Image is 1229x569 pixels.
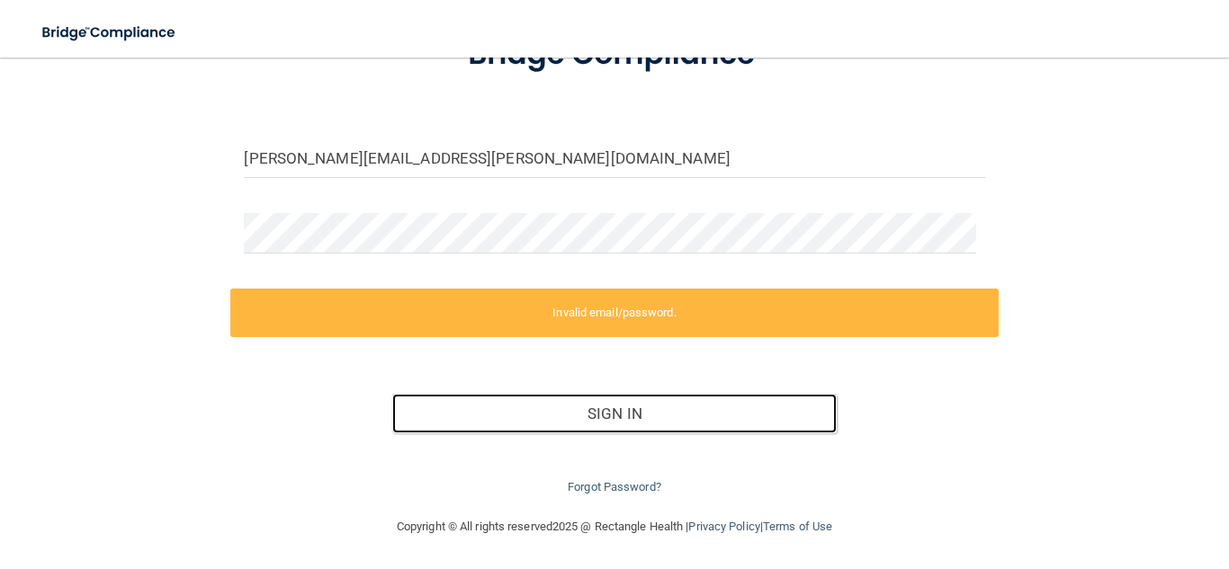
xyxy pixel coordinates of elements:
a: Forgot Password? [568,480,661,493]
div: Copyright © All rights reserved 2025 @ Rectangle Health | | [286,498,943,556]
img: bridge_compliance_login_screen.278c3ca4.svg [27,14,193,51]
input: Email [244,138,984,178]
label: Invalid email/password. [230,289,998,337]
iframe: Drift Widget Chat Controller [918,441,1207,513]
a: Terms of Use [763,520,832,533]
button: Sign In [392,394,837,433]
a: Privacy Policy [688,520,759,533]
